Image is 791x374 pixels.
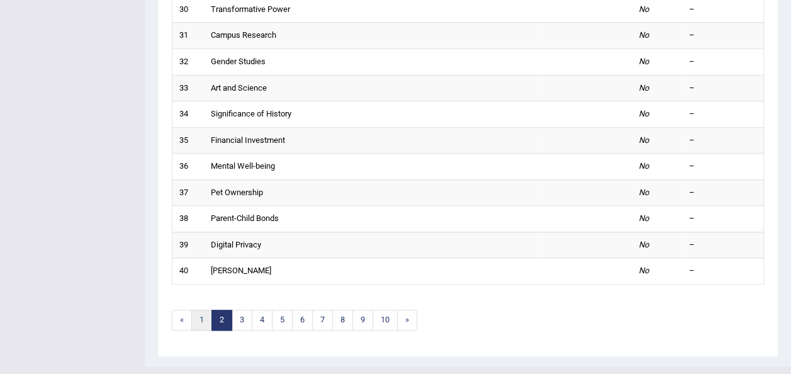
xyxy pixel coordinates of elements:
td: 40 [172,258,204,285]
em: No [639,135,649,145]
td: 31 [172,23,204,49]
a: « [172,310,192,331]
td: 34 [172,101,204,128]
a: 2 [211,310,232,331]
a: Digital Privacy [211,240,261,249]
em: No [639,30,649,40]
em: No [639,4,649,14]
td: 36 [172,154,204,180]
a: [PERSON_NAME] [211,266,271,275]
td: 35 [172,127,204,154]
a: 6 [292,310,313,331]
div: – [689,4,757,16]
em: No [639,161,649,171]
div: – [689,187,757,199]
td: 37 [172,179,204,206]
a: 9 [352,310,373,331]
div: – [689,265,757,277]
td: 39 [172,232,204,258]
div: – [689,213,757,225]
a: Campus Research [211,30,276,40]
a: 3 [232,310,252,331]
a: Mental Well-being [211,161,275,171]
a: Gender Studies [211,57,266,66]
a: 7 [312,310,333,331]
em: No [639,240,649,249]
em: No [639,109,649,118]
em: No [639,188,649,197]
a: Significance of History [211,109,291,118]
a: Pet Ownership [211,188,263,197]
a: Transformative Power [211,4,290,14]
td: 33 [172,75,204,101]
a: » [397,310,417,331]
a: Art and Science [211,83,267,93]
div: – [689,239,757,251]
div: – [689,56,757,68]
div: – [689,108,757,120]
em: No [639,57,649,66]
a: Parent-Child Bonds [211,213,279,223]
td: 38 [172,206,204,232]
div: – [689,161,757,173]
a: 1 [191,310,212,331]
em: No [639,266,649,275]
td: 32 [172,48,204,75]
a: 10 [373,310,398,331]
a: 5 [272,310,293,331]
em: No [639,213,649,223]
div: – [689,135,757,147]
a: 8 [332,310,353,331]
a: 4 [252,310,272,331]
div: – [689,82,757,94]
em: No [639,83,649,93]
div: – [689,30,757,42]
a: Financial Investment [211,135,285,145]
